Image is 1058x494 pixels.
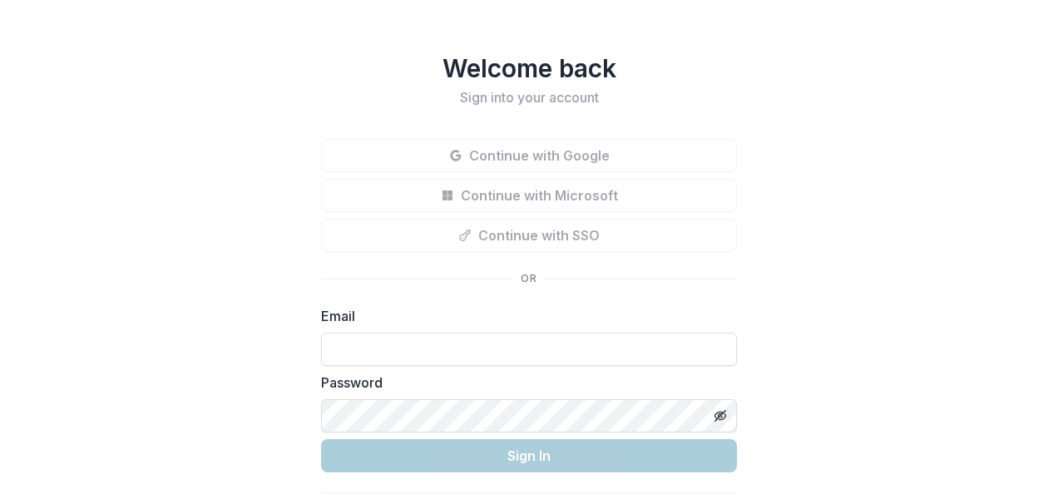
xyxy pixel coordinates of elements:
button: Continue with Microsoft [321,179,737,212]
button: Continue with Google [321,139,737,172]
h2: Sign into your account [321,90,737,106]
button: Sign In [321,439,737,472]
label: Password [321,373,727,393]
button: Toggle password visibility [707,403,734,429]
button: Continue with SSO [321,219,737,252]
label: Email [321,306,727,326]
h1: Welcome back [321,53,737,83]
